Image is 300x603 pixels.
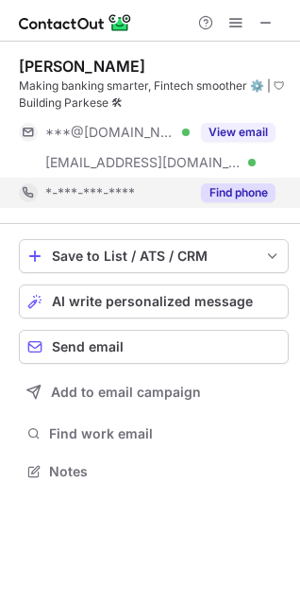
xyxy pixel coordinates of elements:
span: AI write personalized message [52,294,253,309]
button: Reveal Button [201,123,275,142]
button: Find work email [19,421,289,447]
button: Reveal Button [201,183,275,202]
div: Save to List / ATS / CRM [52,249,256,264]
span: Send email [52,339,124,354]
span: ***@[DOMAIN_NAME] [45,124,175,141]
button: AI write personalized message [19,284,289,319]
span: Notes [49,463,281,480]
span: [EMAIL_ADDRESS][DOMAIN_NAME] [45,154,242,171]
span: Find work email [49,425,281,442]
img: ContactOut v5.3.10 [19,11,132,34]
button: Add to email campaign [19,375,289,409]
button: Notes [19,458,289,485]
button: Send email [19,330,289,364]
button: save-profile-one-click [19,239,289,273]
span: Add to email campaign [51,385,201,400]
div: [PERSON_NAME] [19,57,145,76]
div: Making banking smarter, Fintech smoother ⚙️ | 🛡 Building Parkese 🛠 [19,78,289,112]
